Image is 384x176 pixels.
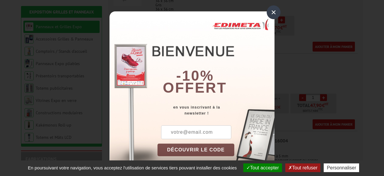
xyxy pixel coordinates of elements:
[324,163,359,172] button: Personnaliser (fenêtre modale)
[163,80,227,96] font: offert
[157,104,274,116] div: en vous inscrivant à la newsletter !
[161,125,231,139] input: votre@email.com
[243,163,282,172] button: Tout accepter
[267,5,280,19] div: ×
[157,144,234,156] button: DÉCOUVRIR LE CODE
[285,163,320,172] button: Tout refuser
[176,68,214,84] b: -10%
[25,165,240,170] span: En poursuivant votre navigation, vous acceptez l'utilisation de services tiers pouvant installer ...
